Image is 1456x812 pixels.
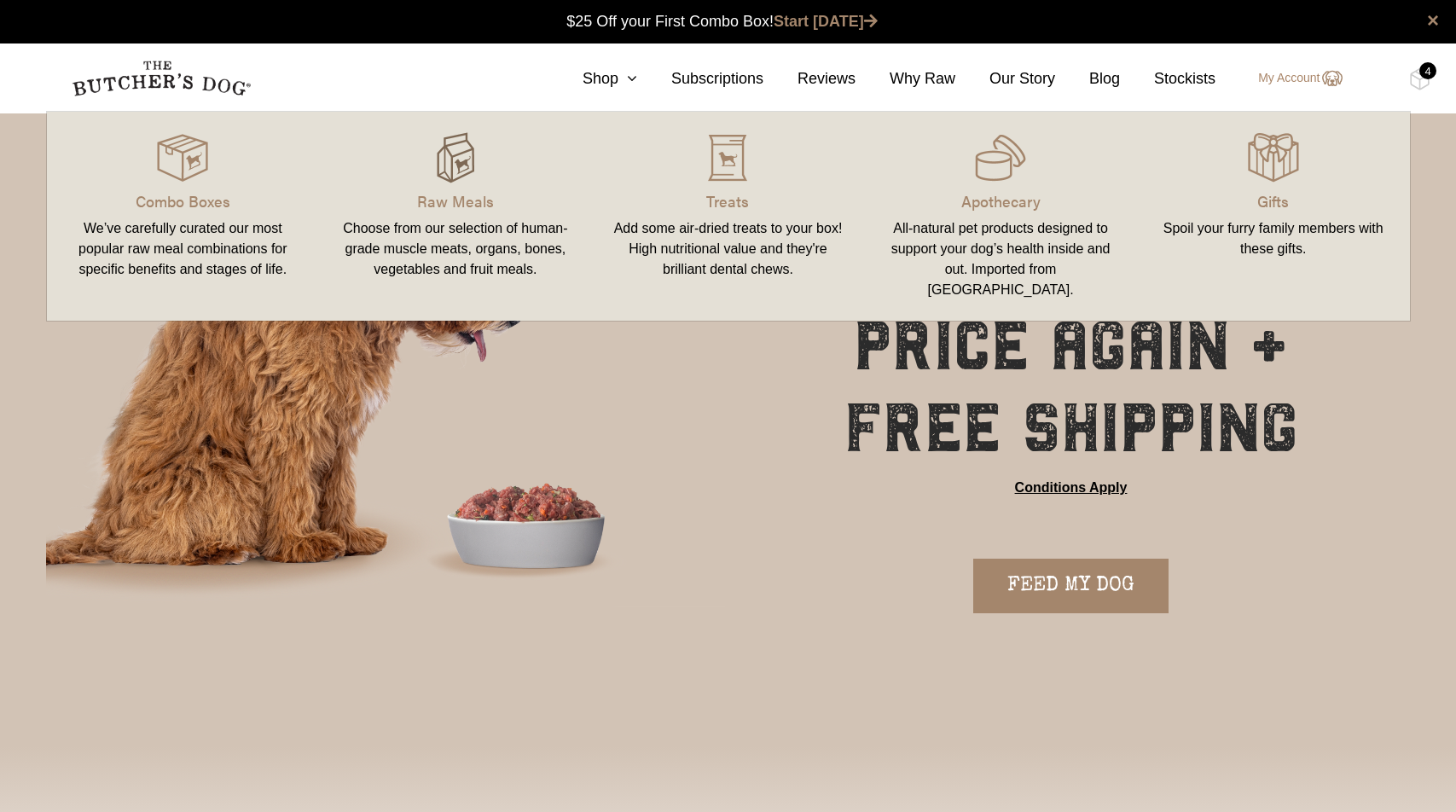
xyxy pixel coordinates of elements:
[763,67,856,90] a: Reviews
[955,67,1055,90] a: Our Story
[46,113,725,678] img: blaze-subscription-hero
[1419,62,1436,79] div: 4
[47,129,320,304] a: Combo Boxes We’ve carefully curated our most popular raw meal combinations for specific benefits ...
[885,189,1117,212] p: Apothecary
[774,13,878,30] a: Start [DATE]
[339,189,571,212] p: Raw Meals
[637,67,763,90] a: Subscriptions
[67,218,299,280] div: We’ve carefully curated our most popular raw meal combinations for specific benefits and stages o...
[885,218,1117,300] div: All-natural pet products designed to support your dog’s health inside and out. Imported from [GEO...
[1137,129,1410,304] a: Gifts Spoil your furry family members with these gifts.
[1157,218,1389,259] div: Spoil your furry family members with these gifts.
[856,67,955,90] a: Why Raw
[1055,67,1120,90] a: Blog
[612,189,844,212] p: Treats
[973,559,1169,613] a: FEED MY DOG
[1015,478,1128,498] a: Conditions Apply
[319,129,592,304] a: Raw Meals Choose from our selection of human-grade muscle meats, organs, bones, vegetables and fr...
[67,189,299,212] p: Combo Boxes
[339,218,571,280] div: Choose from our selection of human-grade muscle meats, organs, bones, vegetables and fruit meals.
[612,218,844,280] div: Add some air-dried treats to your box! High nutritional value and they're brilliant dental chews.
[1120,67,1215,90] a: Stockists
[592,129,865,304] a: Treats Add some air-dried treats to your box! High nutritional value and they're brilliant dental...
[1427,10,1439,31] a: close
[430,132,481,183] img: TBD_build-A-Box_Hover.png
[774,223,1368,469] h1: NEVER PAY FULL PRICE AGAIN + FREE SHIPPING
[1409,68,1430,90] img: TBD_Cart-Full.png
[1241,68,1342,89] a: My Account
[864,129,1137,304] a: Apothecary All-natural pet products designed to support your dog’s health inside and out. Importe...
[1157,189,1389,212] p: Gifts
[548,67,637,90] a: Shop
